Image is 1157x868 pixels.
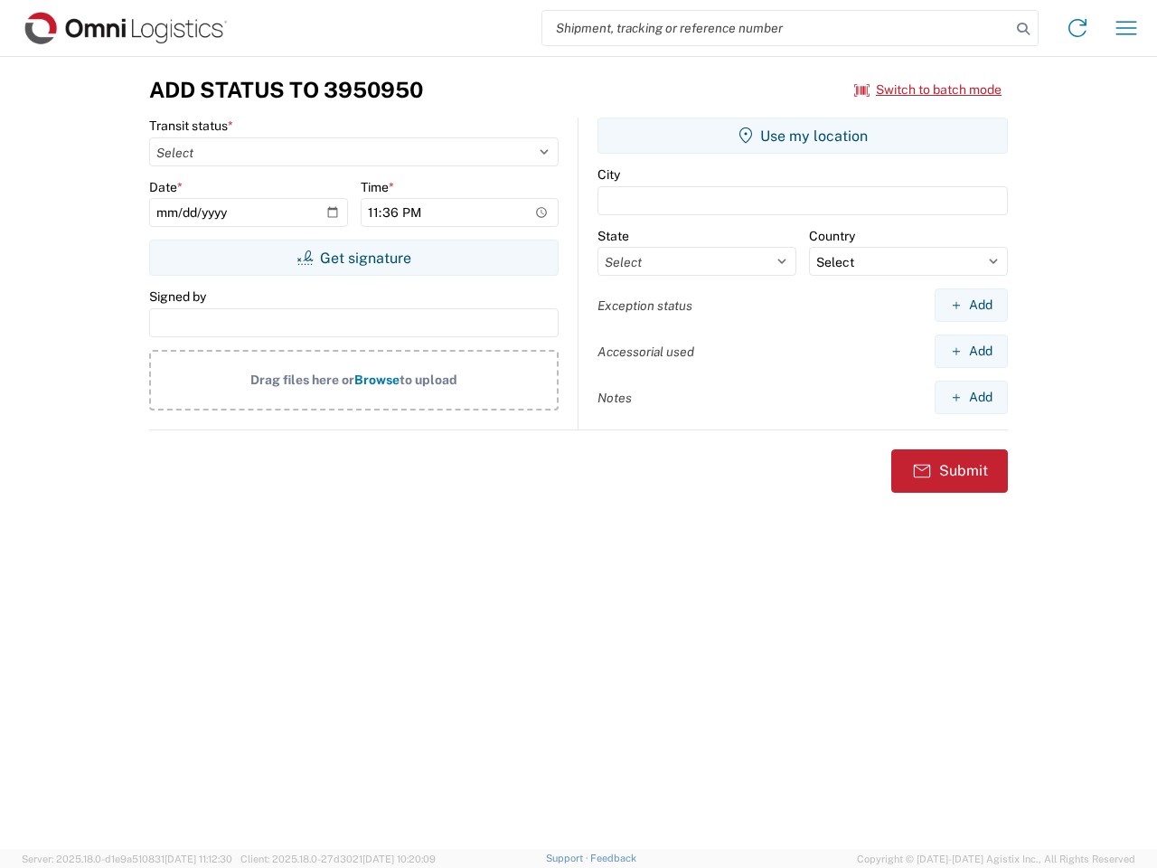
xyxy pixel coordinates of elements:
[935,288,1008,322] button: Add
[597,166,620,183] label: City
[597,228,629,244] label: State
[597,118,1008,154] button: Use my location
[149,179,183,195] label: Date
[240,854,436,864] span: Client: 2025.18.0-27d3021
[354,373,400,387] span: Browse
[597,297,692,314] label: Exception status
[597,344,694,360] label: Accessorial used
[149,77,423,103] h3: Add Status to 3950950
[250,373,354,387] span: Drag files here or
[149,118,233,134] label: Transit status
[542,11,1011,45] input: Shipment, tracking or reference number
[22,854,232,864] span: Server: 2025.18.0-d1e9a510831
[361,179,394,195] label: Time
[854,75,1002,105] button: Switch to batch mode
[857,851,1135,867] span: Copyright © [DATE]-[DATE] Agistix Inc., All Rights Reserved
[935,335,1008,368] button: Add
[891,449,1008,493] button: Submit
[590,853,636,863] a: Feedback
[597,390,632,406] label: Notes
[149,288,206,305] label: Signed by
[149,240,559,276] button: Get signature
[400,373,457,387] span: to upload
[546,853,591,863] a: Support
[809,228,855,244] label: Country
[165,854,232,864] span: [DATE] 11:12:30
[935,381,1008,414] button: Add
[362,854,436,864] span: [DATE] 10:20:09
